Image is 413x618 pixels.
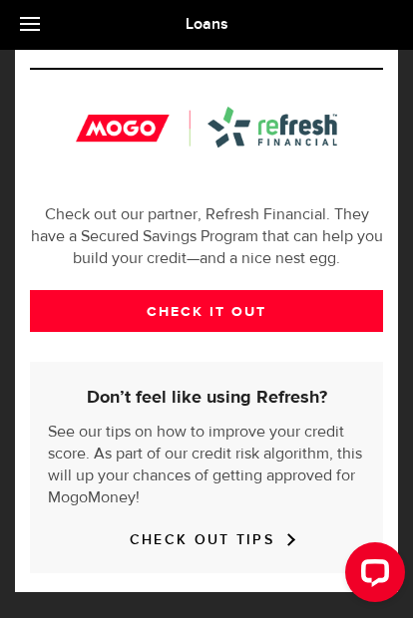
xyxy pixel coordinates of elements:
[130,531,283,548] a: CHECK OUT TIPS
[186,15,228,34] span: Loans
[48,387,365,409] h5: Don’t feel like using Refresh?
[329,534,413,618] iframe: LiveChat chat widget
[30,290,383,332] a: CHECK IT OUT
[48,417,365,509] p: See our tips on how to improve your credit score. As part of our credit risk algorithm, this will...
[30,204,383,270] p: Check out our partner, Refresh Financial. They have a Secured Savings Program that can help you b...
